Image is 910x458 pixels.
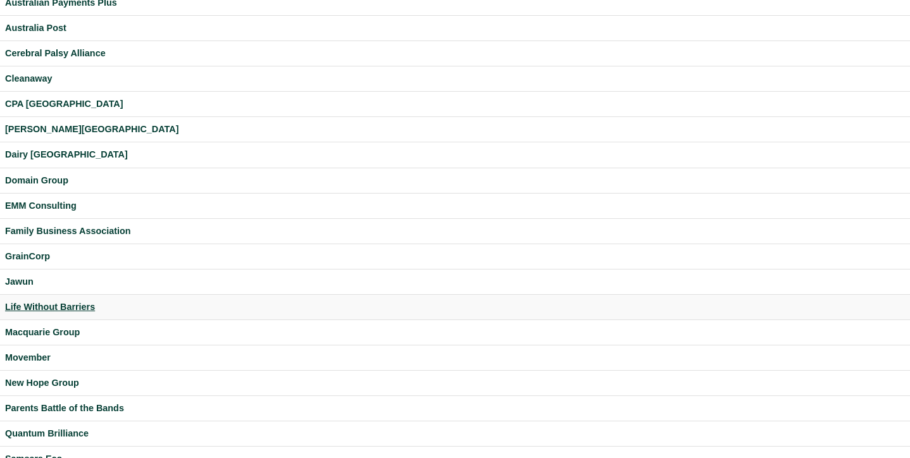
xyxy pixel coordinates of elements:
a: [PERSON_NAME][GEOGRAPHIC_DATA] [5,122,905,137]
a: Cleanaway [5,71,905,86]
a: CPA [GEOGRAPHIC_DATA] [5,97,905,111]
a: Quantum Brilliance [5,426,905,441]
a: Macquarie Group [5,325,905,340]
a: Parents Battle of the Bands [5,401,905,416]
a: New Hope Group [5,376,905,390]
a: Jawun [5,275,905,289]
a: Dairy [GEOGRAPHIC_DATA] [5,147,905,162]
a: Movember [5,350,905,365]
a: Domain Group [5,173,905,188]
a: EMM Consulting [5,199,905,213]
a: Cerebral Palsy Alliance [5,46,905,61]
a: Australia Post [5,21,905,35]
a: Life Without Barriers [5,300,905,314]
a: Family Business Association [5,224,905,238]
a: GrainCorp [5,249,905,264]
